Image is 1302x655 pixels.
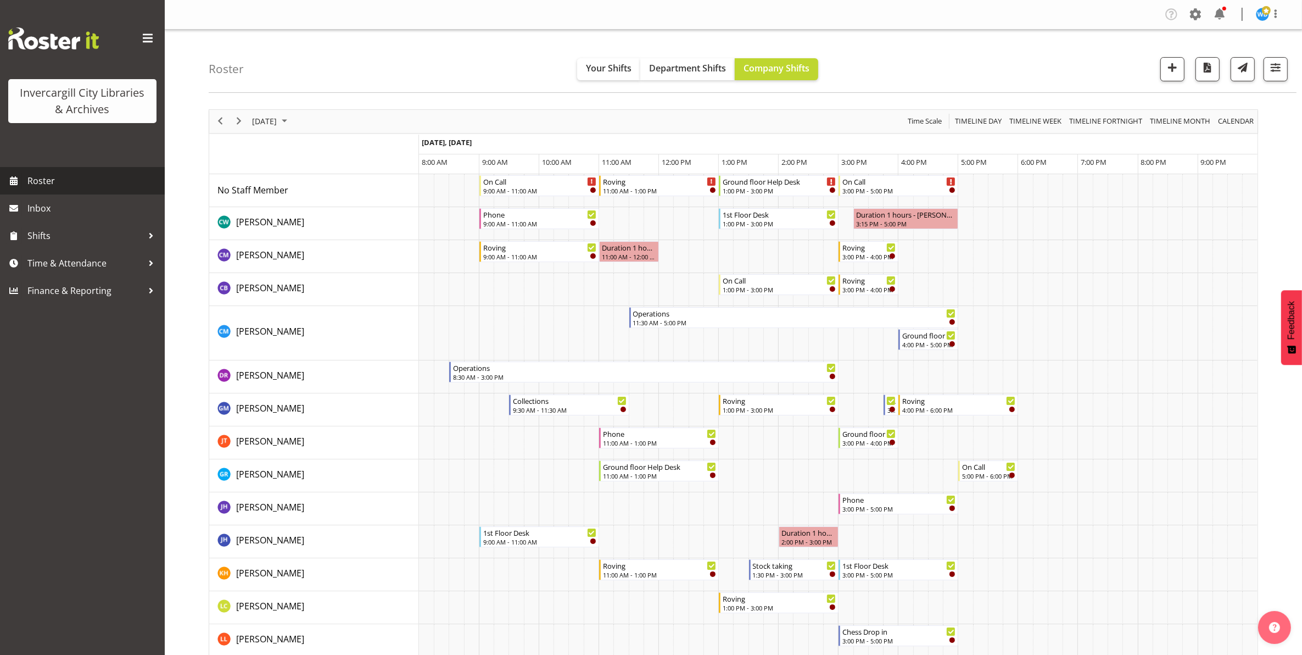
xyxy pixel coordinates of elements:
span: Roster [27,173,159,189]
h4: Roster [209,63,244,75]
span: Time & Attendance [27,255,143,271]
div: Duration 1 hours - [PERSON_NAME] [856,209,955,220]
div: Duration 1 hours - [PERSON_NAME] [781,527,836,538]
div: Cindy Mulrooney"s event - Ground floor Help Desk Begin From Thursday, September 11, 2025 at 4:00:... [898,329,958,350]
span: No Staff Member [217,184,288,196]
div: Debra Robinson"s event - Operations Begin From Thursday, September 11, 2025 at 8:30:00 AM GMT+12:... [449,362,839,382]
td: Kaela Harley resource [209,558,419,591]
div: 9:00 AM - 11:00 AM [483,219,596,228]
button: Your Shifts [577,58,640,80]
div: Kaela Harley"s event - 1st Floor Desk Begin From Thursday, September 11, 2025 at 3:00:00 PM GMT+1... [839,559,958,580]
button: Feedback - Show survey [1281,290,1302,365]
span: Your Shifts [586,62,632,74]
div: Operations [453,362,836,373]
div: 1st Floor Desk [723,209,836,220]
div: Chris Broad"s event - Roving Begin From Thursday, September 11, 2025 at 3:00:00 PM GMT+12:00 Ends... [839,274,898,295]
span: Feedback [1287,301,1297,340]
span: Timeline Week [1008,114,1063,128]
span: [PERSON_NAME] [236,501,304,513]
div: September 11, 2025 [248,110,294,133]
div: 4:00 PM - 6:00 PM [902,406,1015,414]
div: Collections [513,395,626,406]
div: Catherine Wilson"s event - Phone Begin From Thursday, September 11, 2025 at 9:00:00 AM GMT+12:00 ... [479,208,599,229]
a: No Staff Member [217,184,288,197]
div: Phone [483,209,596,220]
div: Chris Broad"s event - On Call Begin From Thursday, September 11, 2025 at 1:00:00 PM GMT+12:00 End... [719,274,839,295]
span: Timeline Day [954,114,1003,128]
div: Roving [723,395,836,406]
span: [DATE], [DATE] [422,137,472,147]
button: Next [232,114,247,128]
div: Ground floor Help Desk [723,176,836,187]
div: No Staff Member"s event - On Call Begin From Thursday, September 11, 2025 at 3:00:00 PM GMT+12:00... [839,175,958,196]
a: [PERSON_NAME] [236,369,304,382]
a: [PERSON_NAME] [236,402,304,415]
a: [PERSON_NAME] [236,534,304,547]
span: [PERSON_NAME] [236,216,304,228]
div: Ground floor Help Desk [603,461,716,472]
div: 1:00 PM - 3:00 PM [723,406,836,414]
span: [PERSON_NAME] [236,249,304,261]
div: 3:00 PM - 5:00 PM [842,636,955,645]
div: 3:00 PM - 4:00 PM [842,285,896,294]
button: Company Shifts [735,58,818,80]
div: Cindy Mulrooney"s event - Operations Begin From Thursday, September 11, 2025 at 11:30:00 AM GMT+1... [629,307,959,328]
span: 11:00 AM [602,157,632,167]
button: Time Scale [906,114,944,128]
div: Kaela Harley"s event - Roving Begin From Thursday, September 11, 2025 at 11:00:00 AM GMT+12:00 En... [599,559,719,580]
a: [PERSON_NAME] [236,281,304,295]
td: Cindy Mulrooney resource [209,306,419,360]
div: 2:00 PM - 3:00 PM [781,537,836,546]
div: Grace Roscoe-Squires"s event - Ground floor Help Desk Begin From Thursday, September 11, 2025 at ... [599,460,719,481]
td: Glen Tomlinson resource [209,426,419,459]
a: [PERSON_NAME] [236,632,304,646]
a: [PERSON_NAME] [236,215,304,229]
button: Timeline Day [953,114,1004,128]
div: Roving [842,275,896,286]
div: On Call [723,275,836,286]
div: 11:00 AM - 1:00 PM [603,438,716,447]
div: 1:00 PM - 3:00 PM [723,603,836,612]
div: Phone [842,494,955,505]
div: 9:00 AM - 11:00 AM [483,186,596,195]
div: 3:00 PM - 5:00 PM [842,186,955,195]
td: Chamique Mamolo resource [209,240,419,273]
span: 3:00 PM [841,157,867,167]
div: Duration 1 hours - [PERSON_NAME] [602,242,656,253]
span: 9:00 AM [482,157,508,167]
span: [PERSON_NAME] [236,325,304,337]
div: 1:30 PM - 3:00 PM [753,570,836,579]
button: Send a list of all shifts for the selected filtered period to all rostered employees. [1231,57,1255,81]
span: [PERSON_NAME] [236,600,304,612]
div: 3:00 PM - 5:00 PM [842,504,955,513]
div: Roving [723,593,836,604]
div: Glen Tomlinson"s event - Phone Begin From Thursday, September 11, 2025 at 11:00:00 AM GMT+12:00 E... [599,428,719,448]
div: 5:00 PM - 6:00 PM [962,471,1015,480]
div: 1:00 PM - 3:00 PM [723,186,836,195]
div: Invercargill City Libraries & Archives [19,85,146,118]
div: On Call [842,176,955,187]
span: 4:00 PM [901,157,927,167]
span: Department Shifts [649,62,726,74]
div: Chamique Mamolo"s event - Duration 1 hours - Chamique Mamolo Begin From Thursday, September 11, 2... [599,241,659,262]
img: help-xxl-2.png [1269,622,1280,633]
span: [DATE] [251,114,278,128]
div: 1:00 PM - 3:00 PM [723,285,836,294]
div: 4:00 PM - 5:00 PM [902,340,955,349]
div: 11:30 AM - 5:00 PM [633,318,956,327]
div: 8:30 AM - 3:00 PM [453,373,836,381]
div: On Call [483,176,596,187]
div: 9:30 AM - 11:30 AM [513,406,626,414]
span: 10:00 AM [542,157,572,167]
div: 3:15 PM - 5:00 PM [856,219,955,228]
div: Operations [633,308,956,319]
div: Roving [603,560,716,571]
div: Chamique Mamolo"s event - Roving Begin From Thursday, September 11, 2025 at 3:00:00 PM GMT+12:00 ... [839,241,898,262]
img: Rosterit website logo [8,27,99,49]
span: [PERSON_NAME] [236,567,304,579]
button: Add a new shift [1160,57,1184,81]
button: September 2025 [250,114,292,128]
img: willem-burger11692.jpg [1256,8,1269,21]
button: Month [1216,114,1256,128]
button: Filter Shifts [1264,57,1288,81]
